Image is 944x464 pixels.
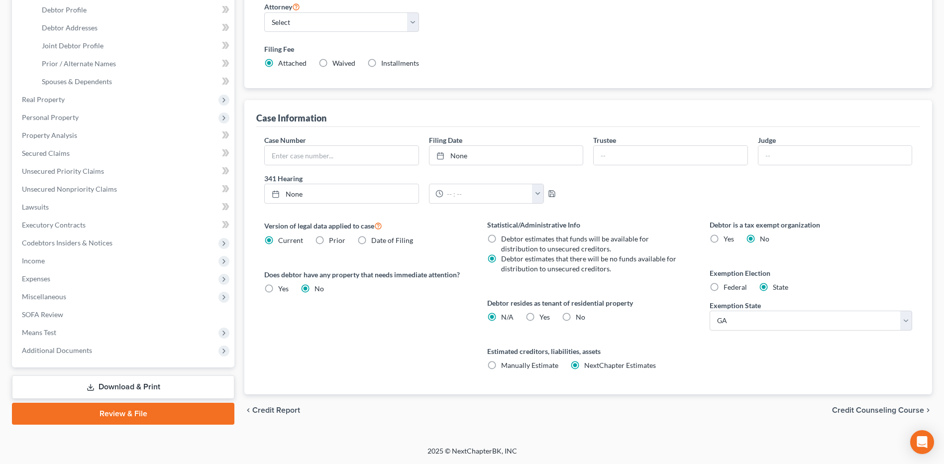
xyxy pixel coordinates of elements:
span: Lawsuits [22,203,49,211]
span: NextChapter Estimates [584,361,656,369]
a: Debtor Addresses [34,19,234,37]
span: Unsecured Nonpriority Claims [22,185,117,193]
span: Debtor estimates that there will be no funds available for distribution to unsecured creditors. [501,254,676,273]
label: Exemption State [710,300,761,311]
a: Review & File [12,403,234,425]
i: chevron_left [244,406,252,414]
a: SOFA Review [14,306,234,324]
a: None [429,146,583,165]
label: Estimated creditors, liabilities, assets [487,346,690,356]
span: Joint Debtor Profile [42,41,104,50]
label: Statistical/Administrative Info [487,220,690,230]
span: Prior / Alternate Names [42,59,116,68]
label: Filing Fee [264,44,912,54]
span: Yes [539,313,550,321]
span: Waived [332,59,355,67]
a: Unsecured Priority Claims [14,162,234,180]
span: Additional Documents [22,346,92,354]
span: SOFA Review [22,310,63,319]
a: Secured Claims [14,144,234,162]
input: -- [758,146,912,165]
button: Credit Counseling Course chevron_right [832,406,932,414]
input: -- : -- [443,184,532,203]
span: Codebtors Insiders & Notices [22,238,112,247]
span: Income [22,256,45,265]
label: Does debtor have any property that needs immediate attention? [264,269,467,280]
span: N/A [501,313,514,321]
span: Real Property [22,95,65,104]
a: Unsecured Nonpriority Claims [14,180,234,198]
span: Debtor Profile [42,5,87,14]
span: No [760,234,769,243]
span: Current [278,236,303,244]
span: No [576,313,585,321]
a: None [265,184,418,203]
span: Secured Claims [22,149,70,157]
div: Case Information [256,112,326,124]
span: Credit Counseling Course [832,406,924,414]
div: Open Intercom Messenger [910,430,934,454]
span: Expenses [22,274,50,283]
a: Property Analysis [14,126,234,144]
span: No [315,284,324,293]
label: Filing Date [429,135,462,145]
span: Installments [381,59,419,67]
span: Miscellaneous [22,292,66,301]
label: Attorney [264,0,300,12]
a: Executory Contracts [14,216,234,234]
a: Lawsuits [14,198,234,216]
span: Federal [724,283,747,291]
input: -- [594,146,747,165]
a: Spouses & Dependents [34,73,234,91]
span: Attached [278,59,307,67]
a: Joint Debtor Profile [34,37,234,55]
button: chevron_left Credit Report [244,406,300,414]
div: 2025 © NextChapterBK, INC [189,446,756,464]
a: Debtor Profile [34,1,234,19]
label: Debtor resides as tenant of residential property [487,298,690,308]
a: Download & Print [12,375,234,399]
span: Personal Property [22,113,79,121]
span: Manually Estimate [501,361,558,369]
span: Date of Filing [371,236,413,244]
i: chevron_right [924,406,932,414]
span: Means Test [22,328,56,337]
span: Yes [278,284,289,293]
label: Version of legal data applied to case [264,220,467,232]
span: Credit Report [252,406,300,414]
span: Unsecured Priority Claims [22,167,104,175]
span: Prior [329,236,345,244]
span: Spouses & Dependents [42,77,112,86]
span: State [773,283,788,291]
span: Debtor Addresses [42,23,98,32]
input: Enter case number... [265,146,418,165]
label: Debtor is a tax exempt organization [710,220,912,230]
label: Judge [758,135,776,145]
span: Yes [724,234,734,243]
label: Trustee [593,135,616,145]
span: Executory Contracts [22,221,86,229]
span: Debtor estimates that funds will be available for distribution to unsecured creditors. [501,234,649,253]
label: Exemption Election [710,268,912,278]
label: 341 Hearing [259,173,588,184]
label: Case Number [264,135,306,145]
span: Property Analysis [22,131,77,139]
a: Prior / Alternate Names [34,55,234,73]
